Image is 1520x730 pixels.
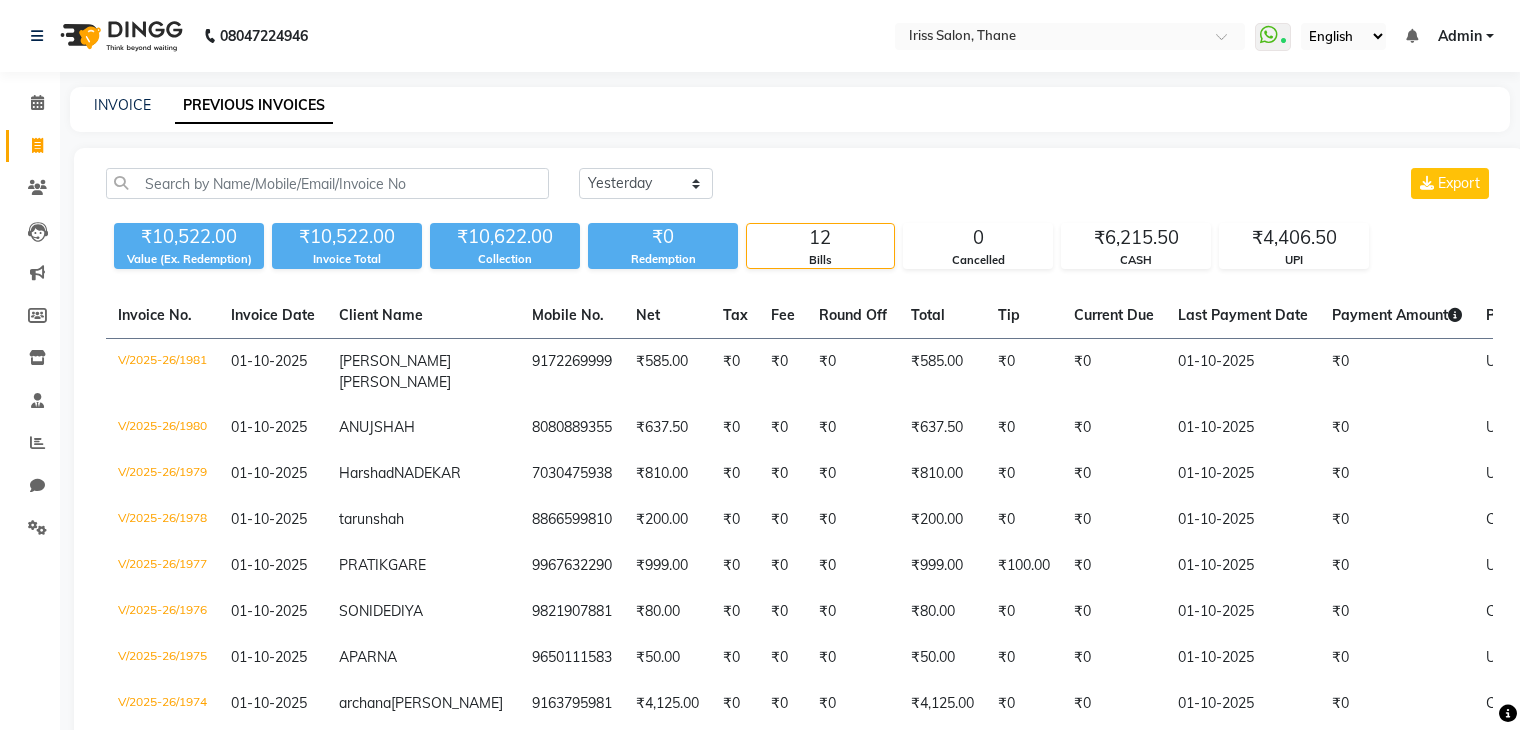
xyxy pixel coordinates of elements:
td: ₹0 [807,635,899,681]
span: DEDIYA [373,602,423,620]
span: Harshad [339,464,394,482]
td: ₹0 [1320,635,1474,681]
b: 08047224946 [220,8,308,64]
span: Total [911,306,945,324]
td: ₹0 [711,451,760,497]
span: Admin [1438,26,1482,47]
span: Payment Amount [1332,306,1462,324]
div: ₹10,522.00 [272,223,422,251]
span: [PERSON_NAME] [391,694,503,712]
td: 9163795981 [520,681,624,727]
td: ₹80.00 [624,589,711,635]
td: ₹4,125.00 [899,681,986,727]
div: ₹10,522.00 [114,223,264,251]
span: GARE [388,556,426,574]
span: Round Off [819,306,887,324]
div: Cancelled [904,252,1052,269]
td: ₹0 [760,497,807,543]
span: shah [373,510,404,528]
td: ₹50.00 [899,635,986,681]
td: ₹0 [986,451,1062,497]
span: 01-10-2025 [231,556,307,574]
span: SHAH [374,418,415,436]
td: 9821907881 [520,589,624,635]
td: ₹0 [1062,589,1166,635]
span: UPI [1486,464,1509,482]
span: Current Due [1074,306,1154,324]
span: Invoice No. [118,306,192,324]
td: ₹637.50 [899,405,986,451]
div: UPI [1220,252,1368,269]
td: ₹0 [1320,451,1474,497]
a: PREVIOUS INVOICES [175,88,333,124]
td: ₹0 [807,497,899,543]
td: 7030475938 [520,451,624,497]
span: [PERSON_NAME] [339,352,451,370]
div: Bills [747,252,894,269]
td: 01-10-2025 [1166,589,1320,635]
td: ₹810.00 [624,451,711,497]
td: V/2025-26/1976 [106,589,219,635]
span: Net [636,306,660,324]
td: ₹810.00 [899,451,986,497]
span: 01-10-2025 [231,648,307,666]
span: 01-10-2025 [231,464,307,482]
td: V/2025-26/1977 [106,543,219,589]
td: ₹0 [711,543,760,589]
span: archana [339,694,391,712]
td: ₹0 [711,497,760,543]
td: ₹0 [1320,543,1474,589]
td: ₹0 [1062,405,1166,451]
td: ₹0 [711,339,760,406]
td: ₹0 [711,635,760,681]
td: ₹0 [986,497,1062,543]
td: ₹0 [807,339,899,406]
div: CASH [1062,252,1210,269]
td: ₹0 [986,405,1062,451]
td: ₹0 [1062,451,1166,497]
div: Redemption [588,251,738,268]
td: 01-10-2025 [1166,497,1320,543]
td: ₹0 [760,589,807,635]
span: 01-10-2025 [231,694,307,712]
span: 01-10-2025 [231,352,307,370]
td: 01-10-2025 [1166,635,1320,681]
td: ₹0 [760,635,807,681]
span: APARNA [339,648,397,666]
td: ₹0 [711,405,760,451]
td: ₹0 [760,405,807,451]
td: ₹0 [807,543,899,589]
td: V/2025-26/1980 [106,405,219,451]
div: ₹6,215.50 [1062,224,1210,252]
button: Export [1411,168,1489,199]
td: ₹0 [1062,635,1166,681]
td: 01-10-2025 [1166,405,1320,451]
td: ₹200.00 [624,497,711,543]
td: ₹637.50 [624,405,711,451]
span: UPI [1486,648,1509,666]
td: ₹0 [711,681,760,727]
td: ₹0 [1320,339,1474,406]
td: ₹50.00 [624,635,711,681]
td: 9650111583 [520,635,624,681]
span: 01-10-2025 [231,510,307,528]
td: ₹0 [1062,681,1166,727]
td: 01-10-2025 [1166,543,1320,589]
td: V/2025-26/1974 [106,681,219,727]
div: Invoice Total [272,251,422,268]
span: [PERSON_NAME] [339,373,451,391]
span: Mobile No. [532,306,604,324]
td: ₹0 [1320,681,1474,727]
div: 0 [904,224,1052,252]
td: 01-10-2025 [1166,681,1320,727]
input: Search by Name/Mobile/Email/Invoice No [106,168,549,199]
td: 9967632290 [520,543,624,589]
td: ₹0 [986,635,1062,681]
span: NADEKAR [394,464,461,482]
td: ₹585.00 [899,339,986,406]
span: SONI [339,602,373,620]
span: Client Name [339,306,423,324]
td: ₹0 [986,589,1062,635]
td: ₹0 [807,451,899,497]
td: ₹80.00 [899,589,986,635]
